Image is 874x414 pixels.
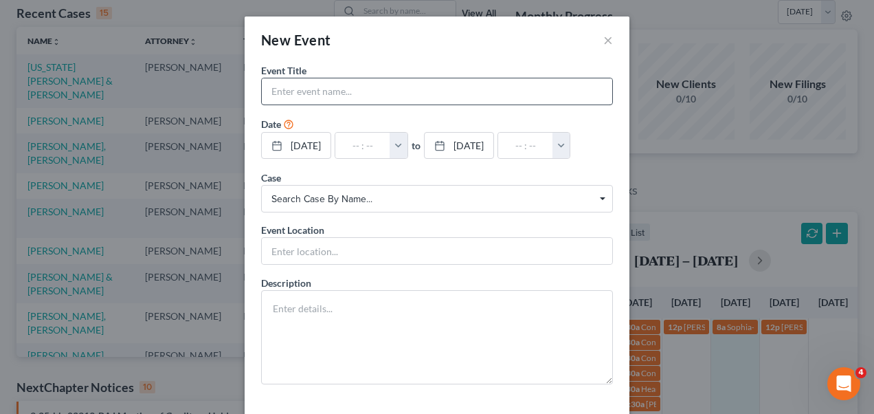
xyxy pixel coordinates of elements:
[262,78,612,105] input: Enter event name...
[261,65,306,76] span: Event Title
[271,192,603,206] span: Search case by name...
[498,133,553,159] input: -- : --
[412,138,421,153] label: to
[335,133,390,159] input: -- : --
[262,238,612,264] input: Enter location...
[261,117,281,131] label: Date
[261,276,311,290] label: Description
[261,32,331,48] span: New Event
[603,32,613,48] button: ×
[425,133,493,159] a: [DATE]
[261,171,281,185] label: Case
[827,367,860,400] iframe: Intercom live chat
[261,185,613,213] span: Select box activate
[855,367,866,378] span: 4
[261,223,324,237] label: Event Location
[262,133,330,159] a: [DATE]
